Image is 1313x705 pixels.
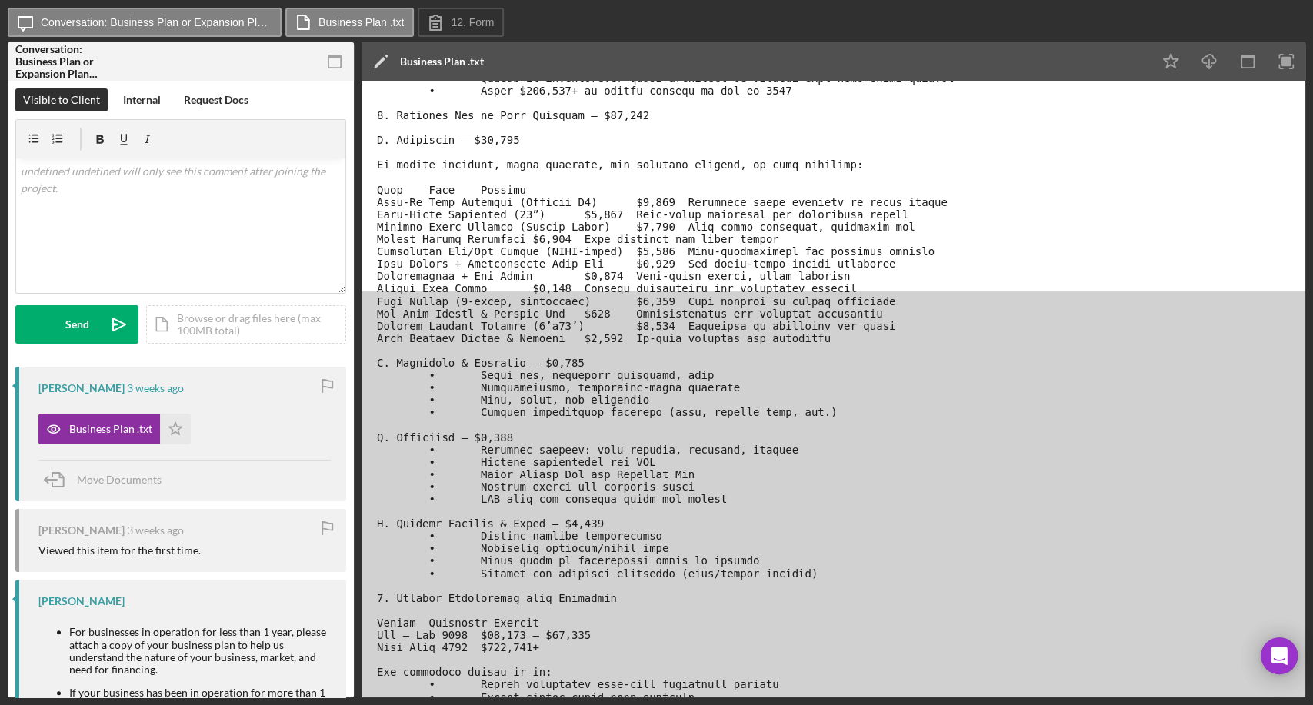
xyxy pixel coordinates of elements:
div: Visible to Client [23,88,100,111]
button: Business Plan .txt [38,414,191,444]
button: Request Docs [176,88,256,111]
div: Open Intercom Messenger [1261,637,1298,674]
button: 12. Form [418,8,504,37]
button: Business Plan .txt [285,8,414,37]
div: Business Plan .txt [400,55,484,68]
span: Move Documents [77,473,162,486]
div: [PERSON_NAME] [38,382,125,394]
button: Visible to Client [15,88,108,111]
time: 2025-08-06 22:30 [127,524,184,537]
label: Business Plan .txt [318,16,404,28]
time: 2025-08-07 00:38 [127,382,184,394]
div: Conversation: Business Plan or Expansion Plan ([PERSON_NAME]) [15,43,123,80]
button: Send [15,305,138,344]
button: Internal [115,88,168,111]
button: Conversation: Business Plan or Expansion Plan ([PERSON_NAME]) [8,8,282,37]
label: Conversation: Business Plan or Expansion Plan ([PERSON_NAME]) [41,16,272,28]
div: [PERSON_NAME] [38,595,125,607]
span: For businesses in operation for less than 1 year, please attach a copy of your business plan to h... [69,625,326,675]
div: Send [65,305,89,344]
div: [PERSON_NAME] [38,524,125,537]
label: 12. Form [451,16,494,28]
div: Viewed this item for the first time. [38,544,201,557]
button: Move Documents [38,461,177,499]
div: Request Docs [184,88,248,111]
div: Internal [123,88,161,111]
div: Business Plan .txt [69,423,152,435]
